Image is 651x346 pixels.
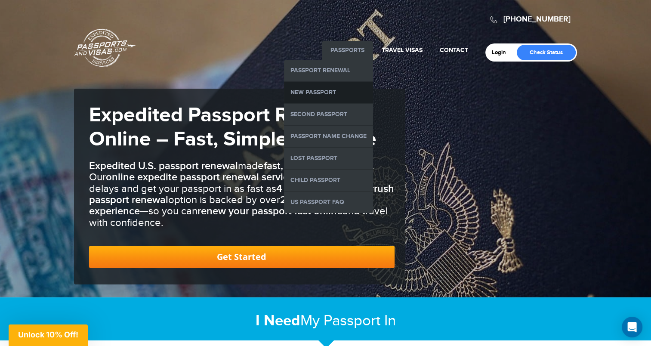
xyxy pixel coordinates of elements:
a: Passports & [DOMAIN_NAME] [74,28,136,67]
div: Open Intercom Messenger [622,317,642,337]
a: Passports [330,46,364,54]
b: Expedited U.S. passport renewal [89,160,238,172]
a: Contact [440,46,468,54]
div: Unlock 10% Off! [9,324,88,346]
strong: Expedited Passport Renewal Online – Fast, Simple & Secure [89,103,376,152]
a: Second Passport [284,104,373,125]
h2: My [74,312,577,330]
a: [PHONE_NUMBER] [503,15,571,24]
a: Check Status [517,45,576,60]
a: Get Started [89,246,395,268]
span: Unlock 10% Off! [18,330,78,339]
b: 25 years of trusted experience [89,194,366,217]
h3: made . Our helps you avoid delays and get your passport in as fast as . Our option is backed by o... [89,161,395,229]
a: US Passport FAQ [284,192,373,213]
a: Passport Name Change [284,126,373,147]
a: Travel Visas [382,46,423,54]
a: Passport Renewal [284,60,373,81]
b: renew your passport fast online [197,205,342,217]
b: fast, secure, and simple [264,160,372,172]
b: rush passport renewal [89,182,394,206]
a: Child Passport [284,170,373,191]
b: online expedite passport renewal service [106,171,294,183]
b: 4 business days [276,182,349,195]
a: New Passport [284,82,373,103]
span: Passport In [324,312,396,330]
a: Lost Passport [284,148,373,169]
strong: I Need [256,312,300,330]
a: Login [492,49,512,56]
